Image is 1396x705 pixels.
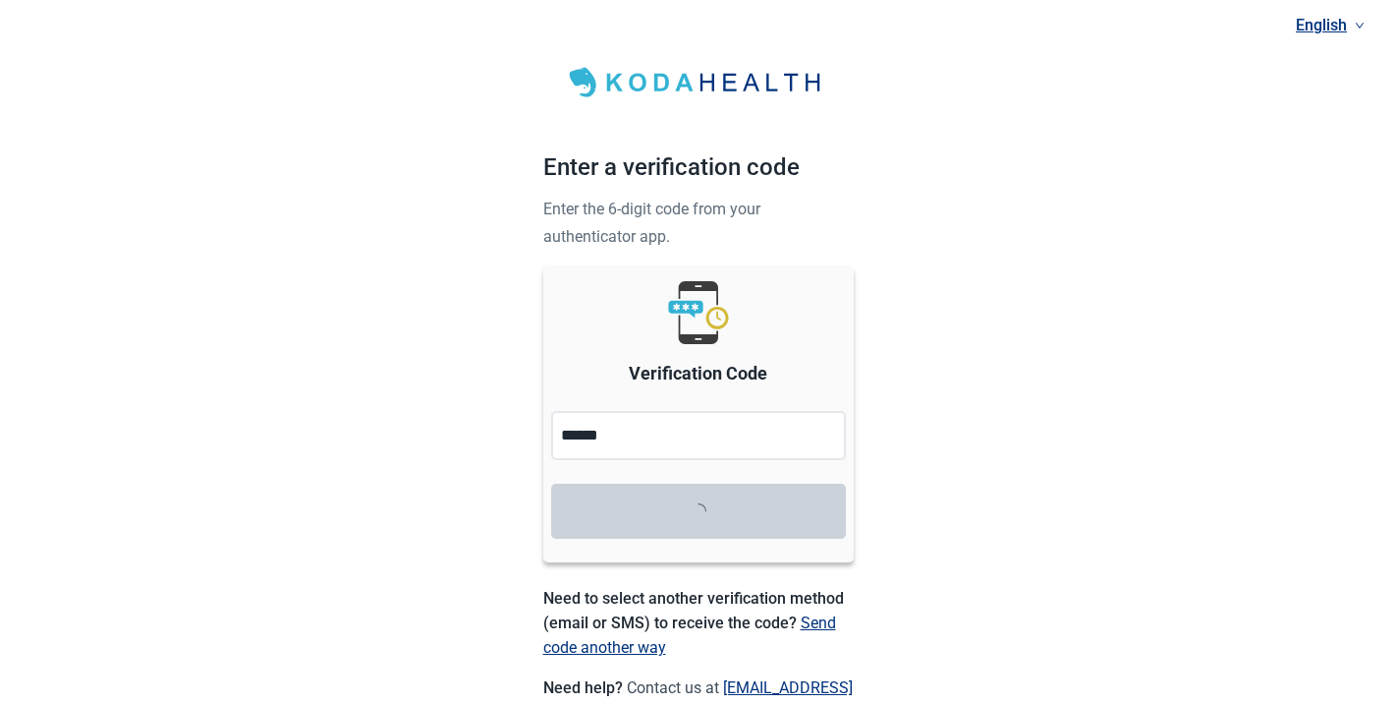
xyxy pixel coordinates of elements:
[1355,21,1365,30] span: down
[543,149,854,195] h1: Enter a verification code
[543,678,627,697] span: Need help?
[1288,9,1372,41] a: Current language: English
[689,501,707,520] span: loading
[558,61,837,104] img: Koda Health
[543,589,844,632] span: Need to select another verification method (email or SMS) to receive the code?
[629,360,767,387] label: Verification Code
[543,200,760,246] span: Enter the 6-digit code from your authenticator app.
